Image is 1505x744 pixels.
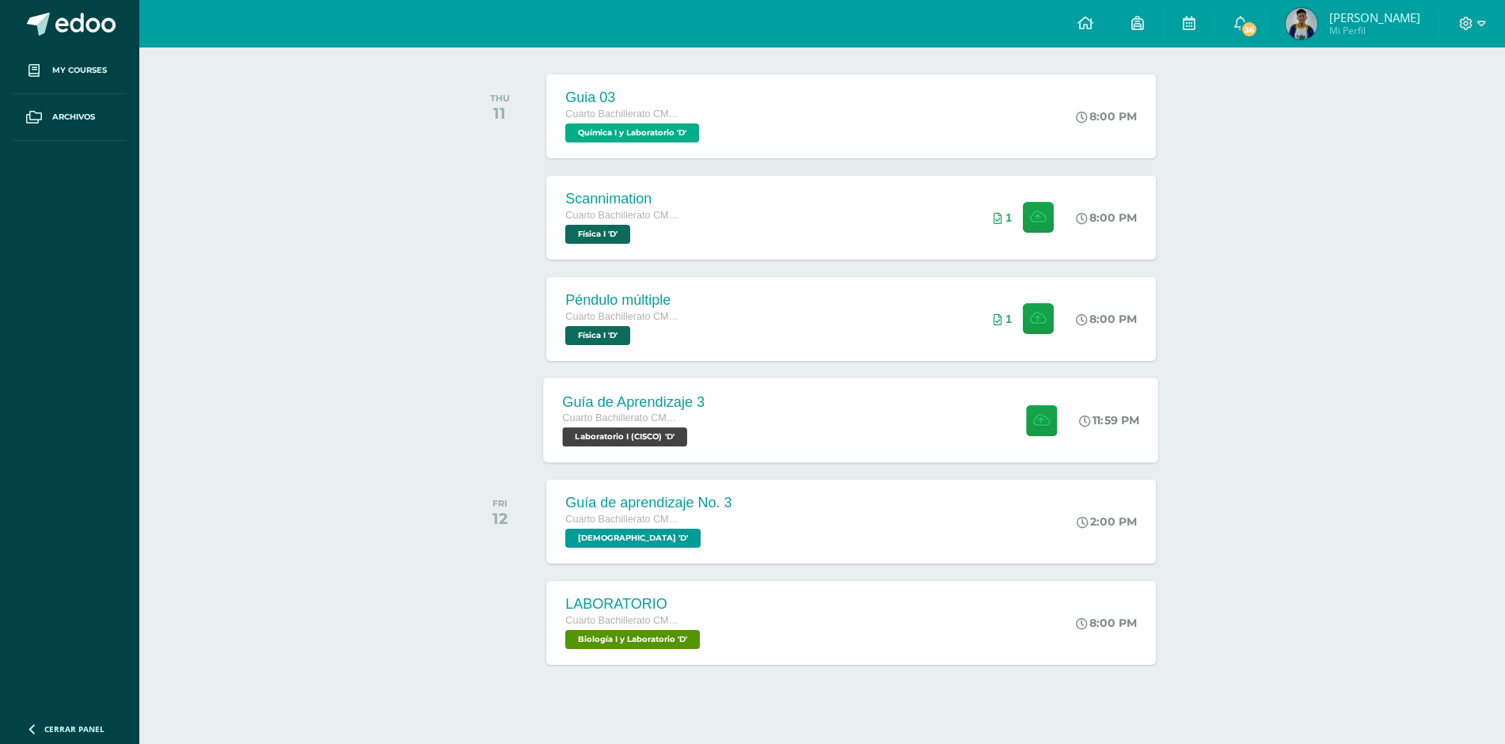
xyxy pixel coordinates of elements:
[492,509,507,528] div: 12
[1329,9,1420,25] span: [PERSON_NAME]
[565,292,684,309] div: Péndulo múltiple
[52,64,107,77] span: My courses
[565,311,684,322] span: Cuarto Bachillerato CMP Bachillerato en CCLL con Orientación en Computación
[994,211,1012,224] div: Archivos entregados
[490,93,510,104] div: THU
[563,412,683,423] span: Cuarto Bachillerato CMP Bachillerato en CCLL con Orientación en Computación
[565,225,630,244] span: Física I 'D'
[565,89,703,106] div: Guia 03
[565,108,684,120] span: Cuarto Bachillerato CMP Bachillerato en CCLL con Orientación en Computación
[1005,211,1012,224] span: 1
[13,47,127,94] a: My courses
[565,123,699,142] span: Química I y Laboratorio 'D'
[565,596,704,613] div: LABORATORIO
[1077,514,1137,529] div: 2:00 PM
[563,427,688,446] span: Laboratorio I (CISCO) 'D'
[565,495,732,511] div: Guía de aprendizaje No. 3
[1241,21,1258,38] span: 36
[52,111,95,123] span: Archivos
[565,210,684,221] span: Cuarto Bachillerato CMP Bachillerato en CCLL con Orientación en Computación
[13,94,127,141] a: Archivos
[1076,312,1137,326] div: 8:00 PM
[1076,616,1137,630] div: 8:00 PM
[1005,313,1012,325] span: 1
[44,723,105,735] span: Cerrar panel
[565,529,701,548] span: Biblia 'D'
[563,393,705,410] div: Guía de Aprendizaje 3
[565,630,700,649] span: Biología I y Laboratorio 'D'
[565,326,630,345] span: Física I 'D'
[1076,211,1137,225] div: 8:00 PM
[565,514,684,525] span: Cuarto Bachillerato CMP Bachillerato en CCLL con Orientación en Computación
[1329,24,1420,37] span: Mi Perfil
[490,104,510,123] div: 11
[492,498,507,509] div: FRI
[1286,8,1317,40] img: de74e1848dfdf1891601969f65f5304d.png
[565,191,684,207] div: Scannimation
[1076,109,1137,123] div: 8:00 PM
[994,313,1012,325] div: Archivos entregados
[565,615,684,626] span: Cuarto Bachillerato CMP Bachillerato en CCLL con Orientación en Computación
[1080,413,1140,427] div: 11:59 PM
